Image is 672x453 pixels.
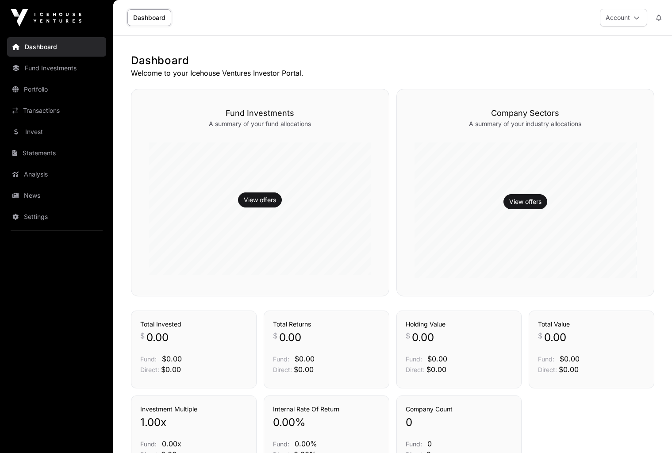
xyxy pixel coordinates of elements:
span: $ [406,330,410,341]
h3: Investment Multiple [140,405,247,414]
span: 0.00 [544,330,566,345]
span: $ [140,330,145,341]
span: Fund: [538,355,554,363]
h3: Total Returns [273,320,380,329]
a: Settings [7,207,106,226]
span: $0.00 [295,354,315,363]
p: A summary of your industry allocations [415,119,637,128]
a: Analysis [7,165,106,184]
span: $ [273,330,277,341]
a: Dashboard [127,9,171,26]
span: Fund: [140,440,157,448]
span: Fund: [273,440,289,448]
span: 0 [406,415,412,430]
span: Direct: [140,366,159,373]
span: Direct: [273,366,292,373]
h3: Internal Rate Of Return [273,405,380,414]
a: Statements [7,143,106,163]
span: $0.00 [427,354,447,363]
p: A summary of your fund allocations [149,119,371,128]
a: News [7,186,106,205]
span: % [295,415,306,430]
p: Welcome to your Icehouse Ventures Investor Portal. [131,68,654,78]
span: $0.00 [560,354,580,363]
span: $0.00 [162,354,182,363]
h3: Total Value [538,320,645,329]
span: 0.00 [273,415,295,430]
span: 0 [427,439,432,448]
h3: Company Sectors [415,107,637,119]
a: View offers [244,196,276,204]
button: View offers [238,192,282,207]
span: 0.00 [412,330,434,345]
span: $ [538,330,542,341]
span: Direct: [406,366,425,373]
button: View offers [503,194,547,209]
span: Direct: [538,366,557,373]
a: Invest [7,122,106,142]
button: Account [600,9,647,27]
img: Icehouse Ventures Logo [11,9,81,27]
span: Fund: [273,355,289,363]
h3: Total Invested [140,320,247,329]
span: $0.00 [294,365,314,374]
a: Transactions [7,101,106,120]
h3: Company Count [406,405,513,414]
h1: Dashboard [131,54,654,68]
span: 0.00 [279,330,301,345]
span: Fund: [140,355,157,363]
span: 0.00x [162,439,181,448]
a: Fund Investments [7,58,106,78]
span: Fund: [406,440,422,448]
h3: Fund Investments [149,107,371,119]
span: x [161,415,166,430]
span: 0.00 [146,330,169,345]
h3: Holding Value [406,320,513,329]
a: Dashboard [7,37,106,57]
span: Fund: [406,355,422,363]
span: $0.00 [559,365,579,374]
span: $0.00 [161,365,181,374]
span: 1.00 [140,415,161,430]
span: 0.00% [295,439,317,448]
a: View offers [509,197,541,206]
span: $0.00 [426,365,446,374]
a: Portfolio [7,80,106,99]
